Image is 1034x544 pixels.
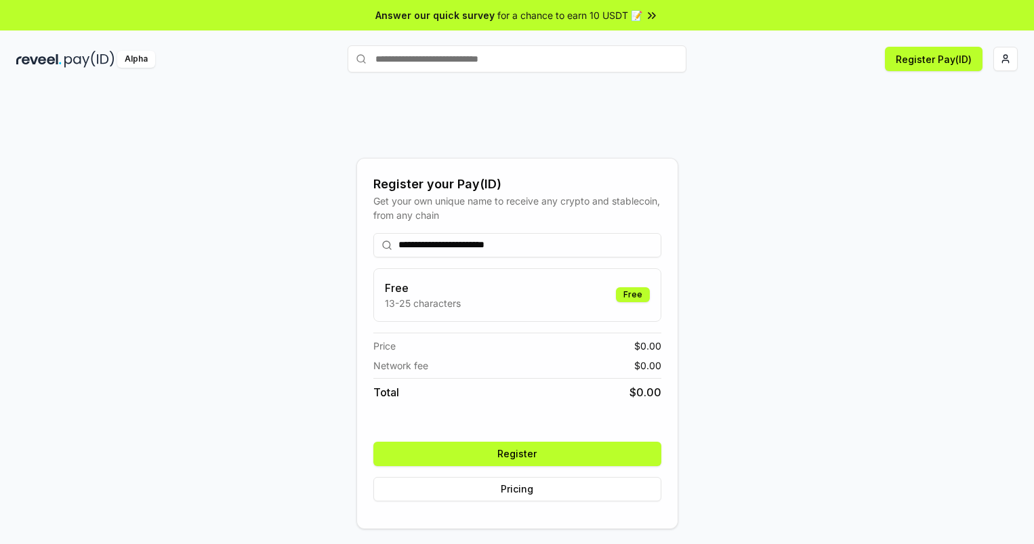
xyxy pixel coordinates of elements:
[373,384,399,400] span: Total
[64,51,115,68] img: pay_id
[373,339,396,353] span: Price
[629,384,661,400] span: $ 0.00
[497,8,642,22] span: for a chance to earn 10 USDT 📝
[373,442,661,466] button: Register
[16,51,62,68] img: reveel_dark
[375,8,495,22] span: Answer our quick survey
[885,47,983,71] button: Register Pay(ID)
[373,477,661,501] button: Pricing
[616,287,650,302] div: Free
[117,51,155,68] div: Alpha
[385,280,461,296] h3: Free
[373,175,661,194] div: Register your Pay(ID)
[373,358,428,373] span: Network fee
[385,296,461,310] p: 13-25 characters
[373,194,661,222] div: Get your own unique name to receive any crypto and stablecoin, from any chain
[634,358,661,373] span: $ 0.00
[634,339,661,353] span: $ 0.00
